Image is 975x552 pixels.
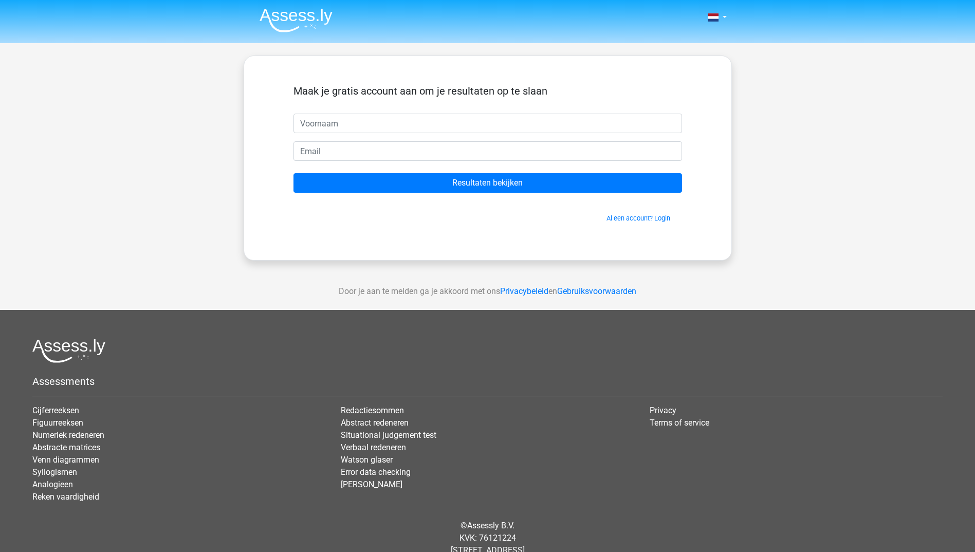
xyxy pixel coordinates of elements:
a: Privacy [650,406,676,415]
a: Al een account? Login [606,214,670,222]
a: Venn diagrammen [32,455,99,465]
a: Abstracte matrices [32,443,100,452]
input: Voornaam [293,114,682,133]
h5: Assessments [32,375,943,388]
a: Syllogismen [32,467,77,477]
a: Verbaal redeneren [341,443,406,452]
a: Cijferreeksen [32,406,79,415]
a: Error data checking [341,467,411,477]
a: Reken vaardigheid [32,492,99,502]
a: Assessly B.V. [467,521,514,530]
a: Numeriek redeneren [32,430,104,440]
img: Assessly [260,8,333,32]
a: [PERSON_NAME] [341,480,402,489]
a: Redactiesommen [341,406,404,415]
a: Figuurreeksen [32,418,83,428]
a: Privacybeleid [500,286,548,296]
input: Resultaten bekijken [293,173,682,193]
a: Gebruiksvoorwaarden [557,286,636,296]
a: Watson glaser [341,455,393,465]
a: Analogieen [32,480,73,489]
a: Terms of service [650,418,709,428]
a: Situational judgement test [341,430,436,440]
h5: Maak je gratis account aan om je resultaten op te slaan [293,85,682,97]
a: Abstract redeneren [341,418,409,428]
input: Email [293,141,682,161]
img: Assessly logo [32,339,105,363]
